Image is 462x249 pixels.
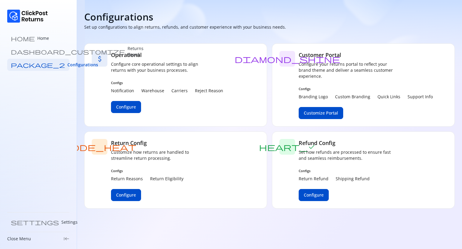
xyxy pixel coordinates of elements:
[150,176,183,182] p: Return Eligibility
[63,236,69,242] span: keyboard_tab_rtl
[7,59,69,71] a: package_2 Configurations
[37,35,49,41] p: Home
[11,219,59,225] span: settings
[7,236,31,242] p: Close Menu
[377,94,400,100] p: Quick Links
[7,216,69,228] a: settings Settings
[84,11,153,23] h4: Configurations
[11,49,125,55] span: dashboard_customize
[299,176,328,182] p: Return Refund
[299,51,433,59] h5: Customer Portal
[299,149,395,161] p: Set how refunds are processed to ensure fast and seamless reimbursements.
[299,87,433,91] span: Configs
[111,61,207,73] p: Configure core operational settings to align returns with your business processes.
[335,94,370,100] p: Custom Branding
[171,88,188,94] p: Carriers
[7,32,69,44] a: home Home
[111,149,207,161] p: Customize how returns are handled to streamline return processing.
[336,176,370,182] p: Shipping Refund
[84,24,286,30] p: Set up configurations to align returns, refunds, and customer experience with your business needs.
[111,51,223,59] h5: Operational
[408,94,433,100] p: Support Info
[299,61,395,79] p: Configure your returns portal to reflect your brand theme and deliver a seamless customer experie...
[11,62,65,68] span: package_2
[67,62,98,68] span: Configurations
[63,143,136,151] span: mode_heat
[111,101,141,113] button: Configure
[304,192,324,198] span: Configure
[299,139,395,147] h5: Refund Config
[111,189,141,201] button: Configure
[7,236,69,242] div: Close Menukeyboard_tab_rtl
[235,55,340,63] span: diamond_shine
[61,219,78,225] p: Settings
[299,169,395,173] span: Configs
[11,35,35,41] span: home
[116,104,136,110] span: Configure
[304,110,338,116] span: Customize Portal
[7,46,69,58] a: dashboard_customize Returns Board
[141,88,164,94] p: Warehouse
[128,46,143,58] p: Returns Board
[111,169,207,173] span: Configs
[116,192,136,198] span: Configure
[299,94,328,100] p: Branding Logo
[111,88,134,94] p: Notification
[111,80,223,85] span: Configs
[111,176,143,182] p: Return Reasons
[299,189,329,201] button: Configure
[7,10,48,23] img: Logo
[195,88,223,94] p: Reject Reason
[259,143,316,151] span: heart_check
[96,55,104,63] span: attach_money
[299,107,343,119] button: Customize Portal
[111,139,207,147] h5: Return Config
